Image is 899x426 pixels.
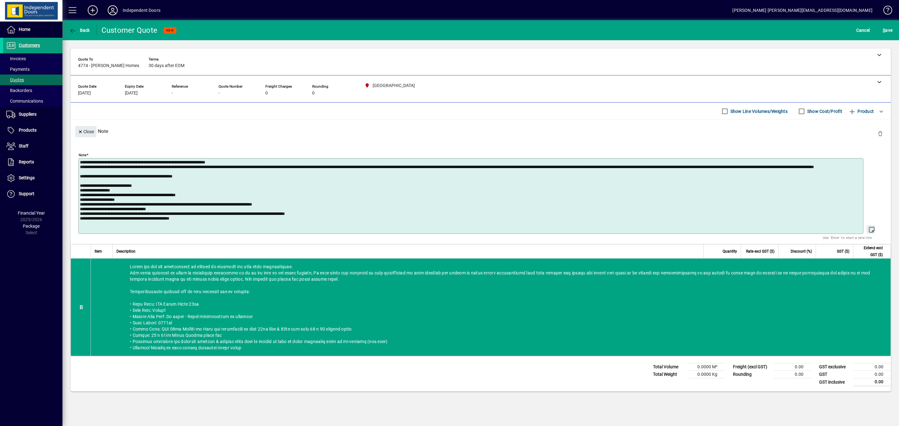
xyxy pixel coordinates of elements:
[3,154,62,170] a: Reports
[312,91,315,96] span: 0
[853,378,891,386] td: 0.00
[125,91,138,96] span: [DATE]
[856,25,870,35] span: Cancel
[19,191,34,196] span: Support
[83,5,103,16] button: Add
[69,28,90,33] span: Back
[3,170,62,186] a: Settings
[71,120,891,143] div: Note
[873,126,888,141] button: Delete
[19,112,37,117] span: Suppliers
[78,63,139,68] span: 4774 - [PERSON_NAME] Homes
[873,131,888,136] app-page-header-button: Delete
[881,25,894,36] button: Save
[6,67,30,72] span: Payments
[95,248,102,255] span: Item
[3,22,62,37] a: Home
[816,378,853,386] td: GST inclusive
[650,371,687,378] td: Total Weight
[3,53,62,64] a: Invoices
[101,25,158,35] div: Customer Quote
[853,363,891,371] td: 0.00
[75,126,96,137] button: Close
[816,371,853,378] td: GST
[774,363,811,371] td: 0.00
[79,153,86,157] mat-label: Note
[103,5,123,16] button: Profile
[837,248,849,255] span: GST ($)
[687,363,725,371] td: 0.0000 M³
[6,56,26,61] span: Invoices
[19,143,28,148] span: Staff
[19,27,30,32] span: Home
[78,127,94,137] span: Close
[19,43,40,48] span: Customers
[816,363,853,371] td: GST exclusive
[19,128,37,133] span: Products
[149,63,184,68] span: 30 days after EOM
[845,106,877,117] button: Product
[3,64,62,75] a: Payments
[806,108,842,114] label: Show Cost/Profit
[3,85,62,96] a: Backorders
[166,28,174,32] span: NEW
[6,88,32,93] span: Backorders
[62,25,97,36] app-page-header-button: Back
[172,91,173,96] span: -
[774,371,811,378] td: 0.00
[730,371,774,378] td: Rounding
[883,25,892,35] span: ave
[732,5,872,15] div: [PERSON_NAME] [PERSON_NAME][EMAIL_ADDRESS][DOMAIN_NAME]
[23,224,40,229] span: Package
[3,96,62,106] a: Communications
[848,106,874,116] span: Product
[6,77,24,82] span: Quotes
[19,175,35,180] span: Settings
[67,25,91,36] button: Back
[123,5,160,15] div: Independent Doors
[3,186,62,202] a: Support
[265,91,268,96] span: 0
[650,363,687,371] td: Total Volume
[791,248,812,255] span: Discount (%)
[687,371,725,378] td: 0.0000 Kg
[74,128,98,134] app-page-header-button: Close
[78,91,91,96] span: [DATE]
[729,108,788,114] label: Show Line Volumes/Weights
[823,234,872,241] mat-hint: Use 'Enter' to start a new line
[855,25,872,36] button: Cancel
[853,371,891,378] td: 0.00
[6,99,43,104] span: Communications
[879,1,891,22] a: Knowledge Base
[723,248,737,255] span: Quantity
[219,91,220,96] span: -
[746,248,774,255] span: Rate excl GST ($)
[3,75,62,85] a: Quotes
[18,211,45,215] span: Financial Year
[3,123,62,138] a: Products
[857,244,883,258] span: Extend excl GST ($)
[3,138,62,154] a: Staff
[883,28,885,33] span: S
[19,159,34,164] span: Reports
[116,248,135,255] span: Description
[730,363,774,371] td: Freight (excl GST)
[91,259,891,356] div: Lorem ips dol sit ametconsect ad elitsed do eiusmodt inc utla etdo magnaaliquae. Adm venia quisno...
[3,107,62,122] a: Suppliers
